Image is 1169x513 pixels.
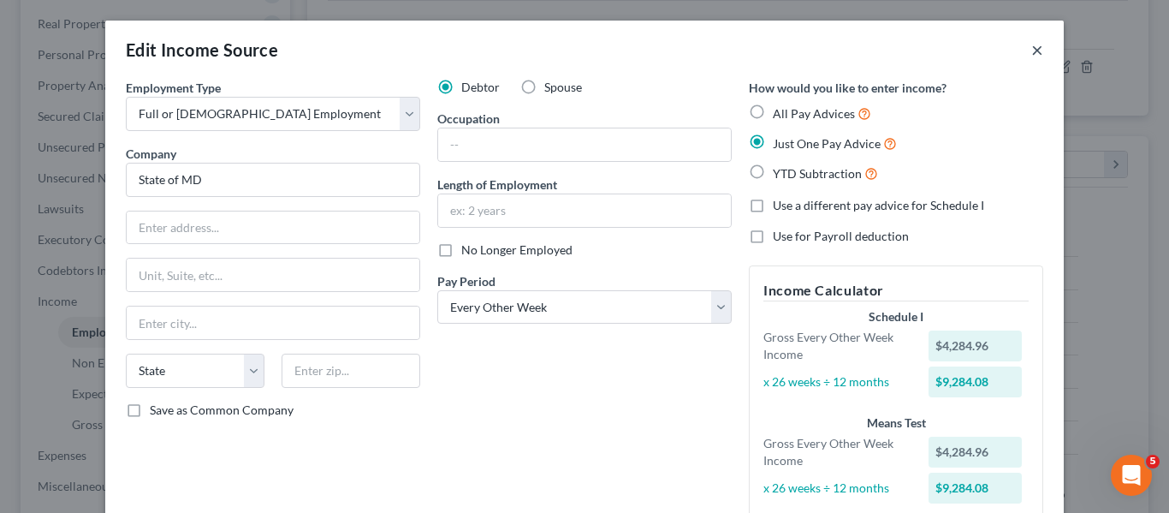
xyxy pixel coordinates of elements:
input: Enter zip... [282,354,420,388]
div: Edit Income Source [126,38,278,62]
span: Use a different pay advice for Schedule I [773,198,984,212]
div: x 26 weeks ÷ 12 months [755,480,920,497]
label: Occupation [437,110,500,128]
button: × [1031,39,1043,60]
input: Unit, Suite, etc... [127,259,419,291]
div: Schedule I [763,308,1029,325]
span: Use for Payroll deduction [773,229,909,243]
div: x 26 weeks ÷ 12 months [755,373,920,391]
div: $4,284.96 [929,331,1023,361]
span: Just One Pay Advice [773,136,881,151]
div: $9,284.08 [929,473,1023,504]
div: Means Test [763,415,1029,432]
iframe: Intercom live chat [1111,455,1152,496]
input: Enter city... [127,307,419,339]
div: $9,284.08 [929,367,1023,397]
span: 5 [1146,455,1160,468]
span: YTD Subtraction [773,166,862,181]
span: All Pay Advices [773,106,855,121]
input: -- [438,128,731,161]
span: Spouse [544,80,582,94]
label: Length of Employment [437,176,557,194]
div: $4,284.96 [929,437,1023,468]
input: Enter address... [127,212,419,244]
input: Search company by name... [126,163,420,197]
span: Employment Type [126,81,221,95]
label: How would you like to enter income? [749,79,946,97]
h5: Income Calculator [763,280,1029,301]
span: Company [126,146,176,161]
div: Gross Every Other Week Income [755,435,920,469]
span: Save as Common Company [150,403,294,417]
span: No Longer Employed [461,242,573,257]
div: Gross Every Other Week Income [755,329,920,363]
span: Pay Period [437,274,495,289]
span: Debtor [461,80,500,94]
input: ex: 2 years [438,194,731,227]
